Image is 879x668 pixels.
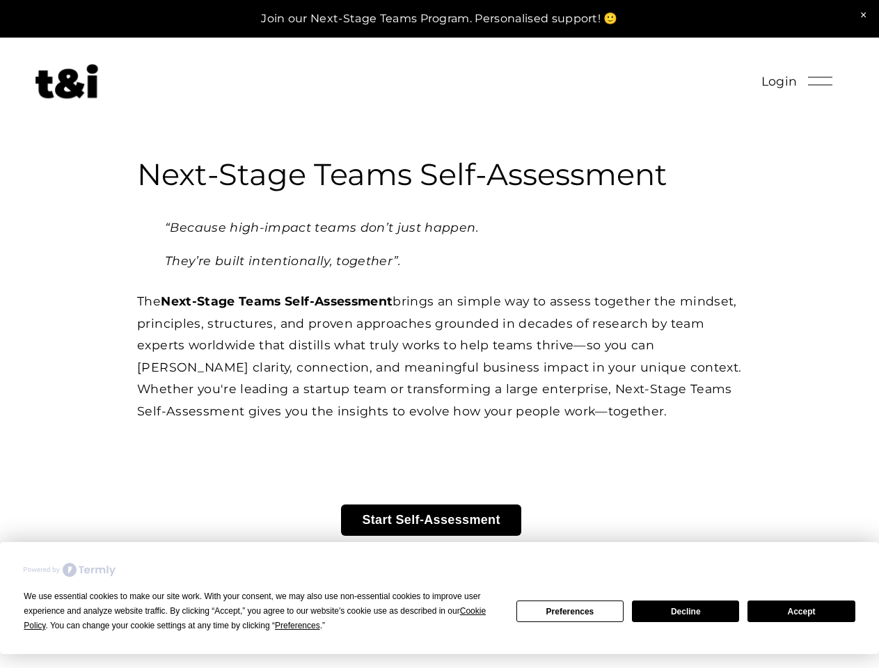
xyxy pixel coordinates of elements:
[165,220,479,234] em: “Because high-impact teams don’t just happen.
[341,504,521,536] button: Start Self-Assessment
[24,563,116,577] img: Powered by Termly
[275,621,320,630] span: Preferences
[165,253,402,268] em: They’re built intentionally, together”.
[35,64,98,99] img: Future of Work Experts
[24,589,499,633] div: We use essential cookies to make our site work. With your consent, we may also use non-essential ...
[632,601,739,622] button: Decline
[137,155,742,194] h3: Next-Stage Teams Self-Assessment
[747,601,855,622] button: Accept
[161,294,393,308] strong: Next-Stage Teams Self-Assessment
[761,70,798,93] a: Login
[516,601,624,622] button: Preferences
[137,290,742,422] p: The brings an simple way to assess together the mindset, principles, structures, and proven appro...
